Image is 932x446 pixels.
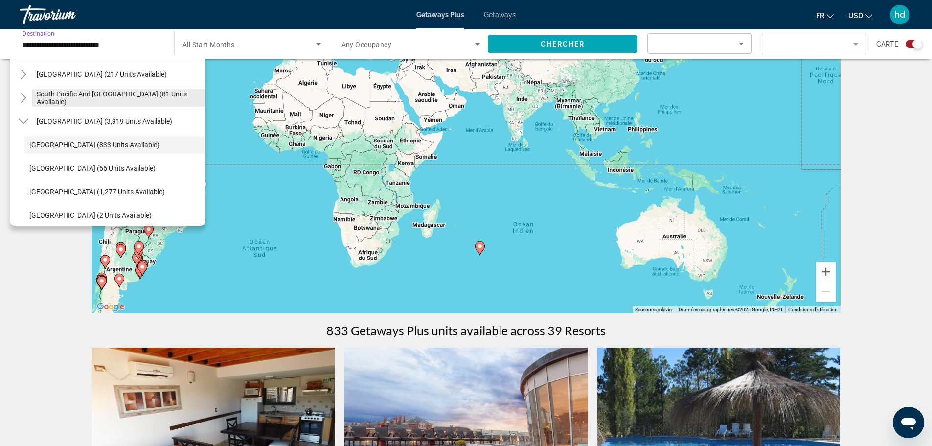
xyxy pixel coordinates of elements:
[32,89,205,107] button: South Pacific and [GEOGRAPHIC_DATA] (81 units available)
[416,11,464,19] a: Getaways Plus
[15,66,32,83] button: Toggle Australia (217 units available)
[37,70,167,78] span: [GEOGRAPHIC_DATA] (217 units available)
[541,40,585,48] span: Chercher
[816,12,824,20] span: fr
[656,38,744,49] mat-select: Sort by
[635,306,673,313] button: Raccourcis clavier
[788,307,838,312] a: Conditions d'utilisation (s'ouvre dans un nouvel onglet)
[679,307,782,312] span: Données cartographiques ©2025 Google, INEGI
[24,207,205,224] button: [GEOGRAPHIC_DATA] (2 units available)
[94,301,127,313] img: Google
[488,35,637,53] button: Chercher
[894,10,905,20] span: hd
[24,136,205,154] button: [GEOGRAPHIC_DATA] (833 units available)
[15,113,32,130] button: Toggle South America (3,919 units available)
[24,160,205,177] button: [GEOGRAPHIC_DATA] (66 units available)
[816,262,836,282] button: Zoom avant
[94,301,127,313] a: Ouvrir cette zone dans Google Maps (dans une nouvelle fenêtre)
[37,90,201,106] span: South Pacific and [GEOGRAPHIC_DATA] (81 units available)
[887,4,912,25] button: User Menu
[29,211,152,219] span: [GEOGRAPHIC_DATA] (2 units available)
[816,282,836,302] button: Zoom arrière
[37,117,172,125] span: [GEOGRAPHIC_DATA] (3,919 units available)
[23,30,54,37] span: Destination
[848,12,863,20] span: USD
[29,141,159,149] span: [GEOGRAPHIC_DATA] (833 units available)
[182,41,235,48] span: All Start Months
[326,323,606,338] h1: 833 Getaways Plus units available across 39 Resorts
[24,183,205,201] button: [GEOGRAPHIC_DATA] (1,277 units available)
[848,8,872,23] button: Change currency
[29,164,156,172] span: [GEOGRAPHIC_DATA] (66 units available)
[762,33,866,55] button: Filter
[29,188,165,196] span: [GEOGRAPHIC_DATA] (1,277 units available)
[341,41,392,48] span: Any Occupancy
[20,2,117,27] a: Travorium
[15,90,32,107] button: Toggle South Pacific and Oceania (81 units available)
[816,8,834,23] button: Change language
[876,37,898,51] span: Carte
[32,66,172,83] button: [GEOGRAPHIC_DATA] (217 units available)
[32,113,177,130] button: [GEOGRAPHIC_DATA] (3,919 units available)
[484,11,516,19] a: Getaways
[893,407,924,438] iframe: Bouton de lancement de la fenêtre de messagerie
